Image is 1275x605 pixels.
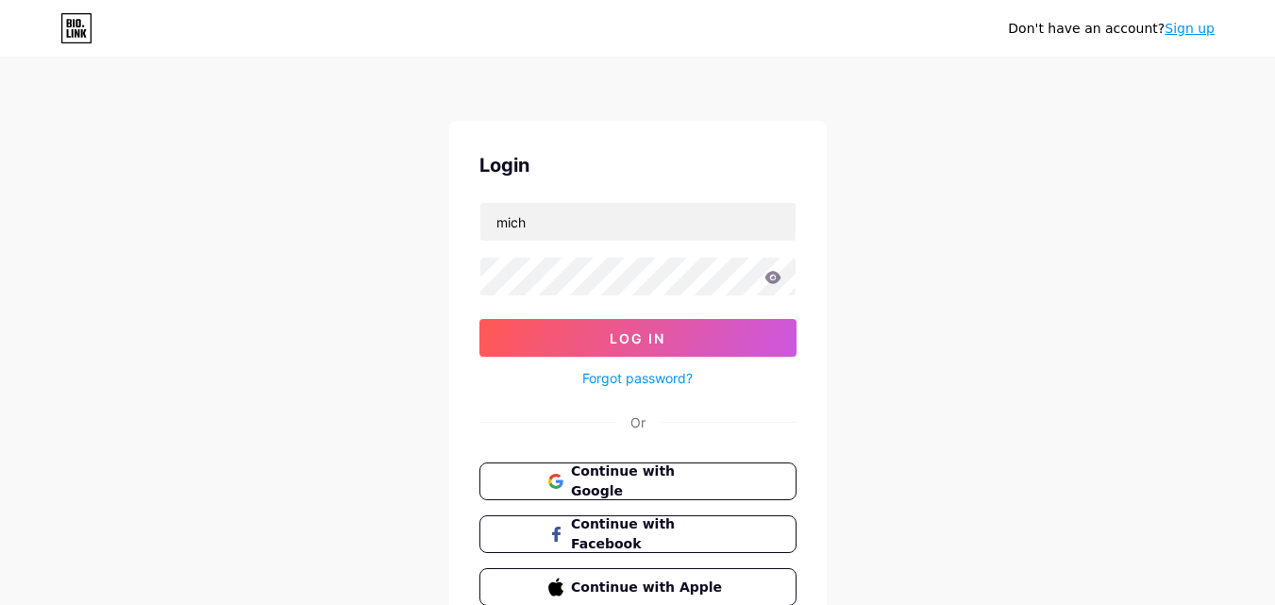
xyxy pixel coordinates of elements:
[630,412,646,432] div: Or
[582,368,693,388] a: Forgot password?
[571,514,727,554] span: Continue with Facebook
[1165,21,1215,36] a: Sign up
[1008,19,1215,39] div: Don't have an account?
[479,319,797,357] button: Log In
[571,462,727,501] span: Continue with Google
[610,330,665,346] span: Log In
[479,462,797,500] button: Continue with Google
[479,151,797,179] div: Login
[480,203,796,241] input: Username
[571,578,727,597] span: Continue with Apple
[479,515,797,553] button: Continue with Facebook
